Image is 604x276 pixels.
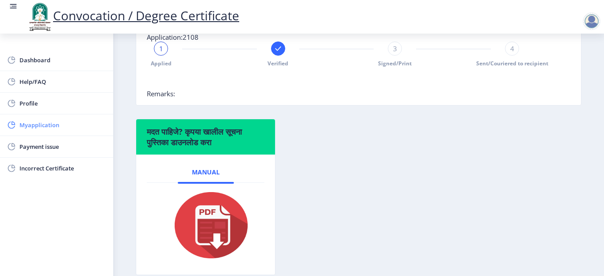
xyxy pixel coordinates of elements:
[19,98,106,109] span: Profile
[393,44,397,53] span: 3
[476,60,548,67] span: Sent/Couriered to recipient
[19,55,106,65] span: Dashboard
[147,126,264,147] h6: मदत पाहिजे? कृपया खालील सूचना पुस्तिका डाउनलोड करा
[19,163,106,174] span: Incorrect Certificate
[159,44,163,53] span: 1
[161,190,250,261] img: pdf.png
[27,7,239,24] a: Convocation / Degree Certificate
[147,89,175,98] span: Remarks:
[178,162,234,183] a: Manual
[192,169,220,176] span: Manual
[378,60,412,67] span: Signed/Print
[19,120,106,130] span: Myapplication
[147,33,199,42] span: Application:2108
[19,141,106,152] span: Payment issue
[19,76,106,87] span: Help/FAQ
[510,44,514,53] span: 4
[27,2,53,32] img: logo
[268,60,288,67] span: Verified
[151,60,172,67] span: Applied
